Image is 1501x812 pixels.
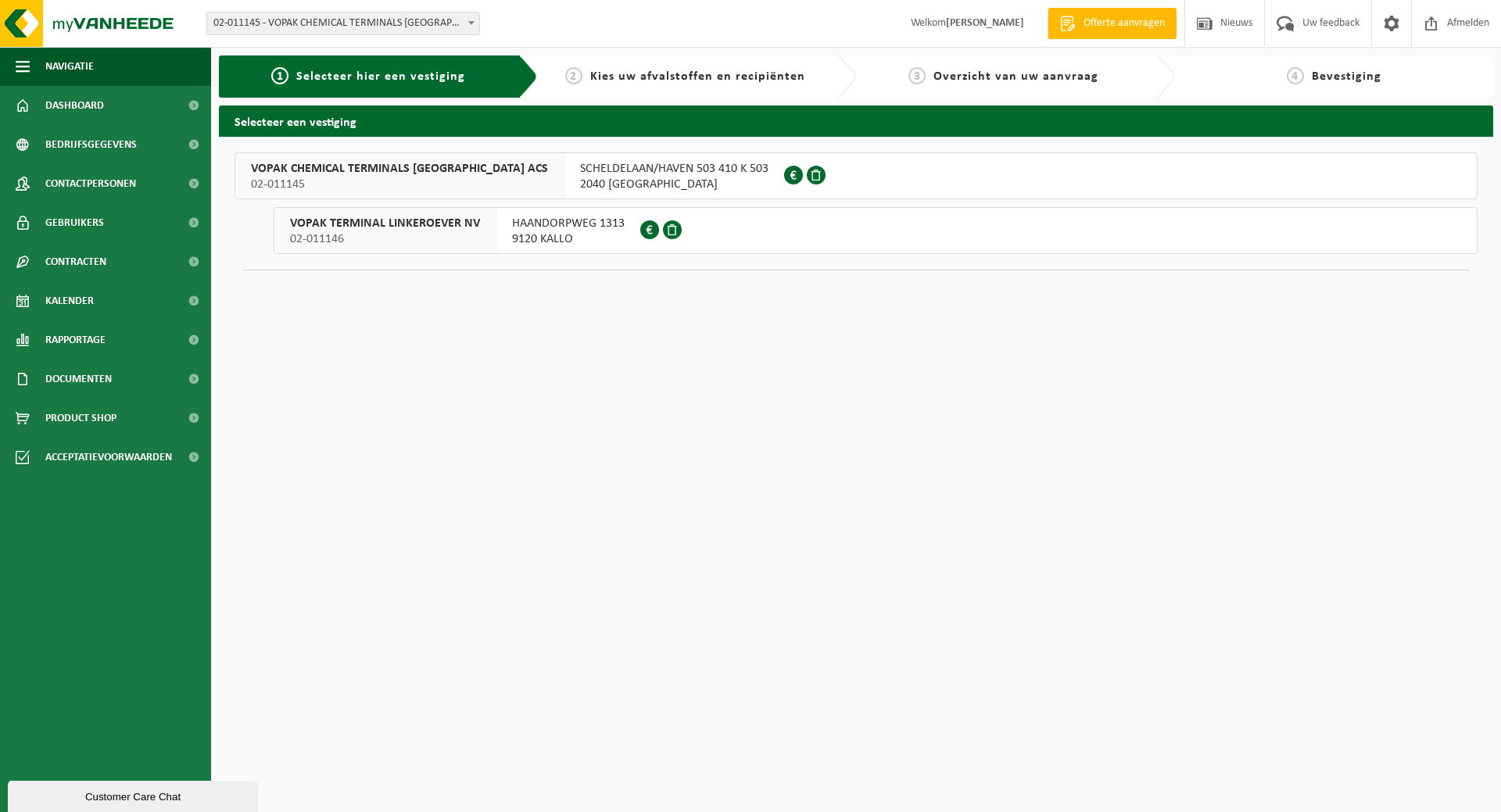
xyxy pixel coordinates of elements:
[946,17,1024,29] strong: [PERSON_NAME]
[296,70,465,83] span: Selecteer hier een vestiging
[274,207,1478,254] button: VOPAK TERMINAL LINKEROEVER NV 02-011146 HAANDORPWEG 13139120 KALLO
[45,164,136,203] span: Contactpersonen
[290,231,480,247] span: 02-011146
[8,778,261,812] iframe: chat widget
[1048,8,1177,39] a: Offerte aanvragen
[512,231,625,247] span: 9120 KALLO
[45,399,116,438] span: Product Shop
[1080,16,1169,31] span: Offerte aanvragen
[45,359,112,399] span: Documenten
[1287,67,1304,84] span: 4
[45,281,94,320] span: Kalender
[45,203,104,242] span: Gebruikers
[933,70,1098,83] span: Overzicht van uw aanvraag
[590,70,805,83] span: Kies uw afvalstoffen en recipiënten
[290,216,480,231] span: VOPAK TERMINAL LINKEROEVER NV
[251,161,548,177] span: VOPAK CHEMICAL TERMINALS [GEOGRAPHIC_DATA] ACS
[565,67,582,84] span: 2
[251,177,548,192] span: 02-011145
[271,67,288,84] span: 1
[235,152,1478,199] button: VOPAK CHEMICAL TERMINALS [GEOGRAPHIC_DATA] ACS 02-011145 SCHELDELAAN/HAVEN 503 410 K 5032040 [GEO...
[207,13,479,34] span: 02-011145 - VOPAK CHEMICAL TERMINALS BELGIUM ACS - ANTWERPEN
[206,12,480,35] span: 02-011145 - VOPAK CHEMICAL TERMINALS BELGIUM ACS - ANTWERPEN
[1312,70,1381,83] span: Bevestiging
[45,86,104,125] span: Dashboard
[580,177,768,192] span: 2040 [GEOGRAPHIC_DATA]
[908,67,926,84] span: 3
[45,125,137,164] span: Bedrijfsgegevens
[45,320,106,359] span: Rapportage
[45,47,94,86] span: Navigatie
[512,216,625,231] span: HAANDORPWEG 1313
[45,242,106,281] span: Contracten
[219,106,1493,136] h2: Selecteer een vestiging
[580,161,768,177] span: SCHELDELAAN/HAVEN 503 410 K 503
[45,438,172,477] span: Acceptatievoorwaarden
